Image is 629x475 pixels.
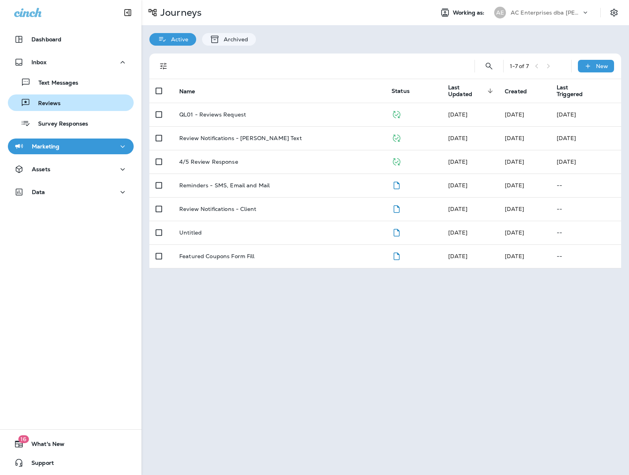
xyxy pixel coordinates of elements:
button: Collapse Sidebar [117,5,139,20]
button: Marketing [8,139,134,154]
p: Data [32,189,45,195]
p: QL01 - Reviews Request [179,111,246,118]
span: Shire Marketing [448,158,467,165]
span: Last Updated [448,84,495,98]
button: Filters [156,58,171,74]
button: Reviews [8,94,134,111]
span: Shire Marketing [448,253,467,260]
button: Dashboard [8,31,134,47]
span: Jennifer Welch [448,135,467,142]
span: Name [179,88,195,95]
p: Featured Coupons Form Fill [179,253,255,259]
span: Draft [392,228,401,235]
button: Search Journeys [481,58,497,74]
p: Untitled [179,229,202,236]
p: -- [557,206,615,212]
span: Last Triggered [557,84,594,98]
p: Reviews [30,100,61,107]
span: Status [392,87,410,94]
button: Text Messages [8,74,134,91]
span: Jennifer Welch [505,111,524,118]
button: Settings [607,6,621,20]
span: Name [179,88,206,95]
span: Jennifer Welch [448,205,467,213]
p: 4/5 Review Response [179,159,238,165]
span: Last Triggered [557,84,584,98]
p: Survey Responses [30,120,88,128]
p: Assets [32,166,50,172]
button: Inbox [8,54,134,70]
td: [DATE] [550,126,621,150]
button: Data [8,184,134,200]
span: Working as: [453,9,486,16]
span: Jennifer Welch [505,205,524,213]
button: Assets [8,161,134,177]
p: AC Enterprises dba [PERSON_NAME] [511,9,581,16]
span: Draft [392,181,401,188]
button: Support [8,455,134,471]
span: Draft [392,252,401,259]
td: [DATE] [550,150,621,174]
p: Archived [220,36,248,43]
p: -- [557,182,615,189]
p: New [596,63,608,69]
p: Review Notifications - Client [179,206,256,212]
span: Frank Carreno [505,229,524,236]
div: 1 - 7 of 7 [510,63,529,69]
p: Dashboard [31,36,61,43]
span: Shire Marketing [505,158,524,165]
span: 16 [18,435,29,443]
span: Frank Carreno [448,229,467,236]
p: Active [167,36,188,43]
span: Draft [392,205,401,212]
p: -- [557,253,615,259]
span: Shire Marketing [448,182,467,189]
span: Shire Marketing [505,253,524,260]
span: Published [392,157,401,164]
p: Review Notifications - [PERSON_NAME] Text [179,135,302,141]
p: -- [557,229,615,236]
span: What's New [24,441,64,450]
span: Shire Marketing [505,182,524,189]
div: AE [494,7,506,18]
span: Created [505,88,527,95]
span: Published [392,134,401,141]
span: Last Updated [448,84,485,98]
button: 16What's New [8,436,134,452]
span: Published [392,110,401,117]
span: Jennifer Welch [505,135,524,142]
p: Text Messages [31,79,78,87]
span: Developer Integrations [448,111,467,118]
p: Reminders - SMS, Email and Mail [179,182,270,189]
p: Marketing [32,143,59,150]
p: Journeys [157,7,202,18]
p: Inbox [31,59,46,65]
span: Support [24,460,54,469]
span: Created [505,88,537,95]
td: [DATE] [550,103,621,126]
button: Survey Responses [8,115,134,131]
